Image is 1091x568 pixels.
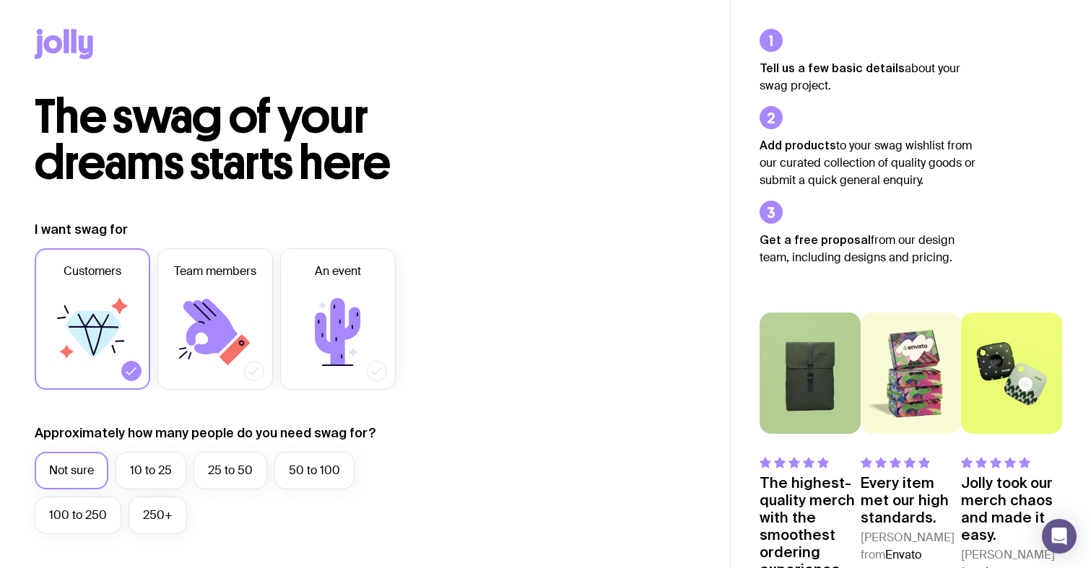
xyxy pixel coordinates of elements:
[1042,519,1077,554] div: Open Intercom Messenger
[174,263,256,280] span: Team members
[760,136,976,189] p: to your swag wishlist from our curated collection of quality goods or submit a quick general enqu...
[129,497,187,534] label: 250+
[760,139,836,152] strong: Add products
[116,452,186,489] label: 10 to 25
[35,424,376,442] label: Approximately how many people do you need swag for?
[315,263,361,280] span: An event
[861,529,962,564] cite: [PERSON_NAME] from
[35,497,121,534] label: 100 to 250
[861,474,962,526] p: Every item met our high standards.
[35,221,128,238] label: I want swag for
[64,263,121,280] span: Customers
[961,474,1062,543] p: Jolly took our merch chaos and made it easy.
[194,452,267,489] label: 25 to 50
[760,231,976,266] p: from our design team, including designs and pricing.
[760,61,905,74] strong: Tell us a few basic details
[760,233,871,246] strong: Get a free proposal
[885,547,921,562] span: Envato
[35,88,391,191] span: The swag of your dreams starts here
[274,452,355,489] label: 50 to 100
[760,59,976,95] p: about your swag project.
[35,452,108,489] label: Not sure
